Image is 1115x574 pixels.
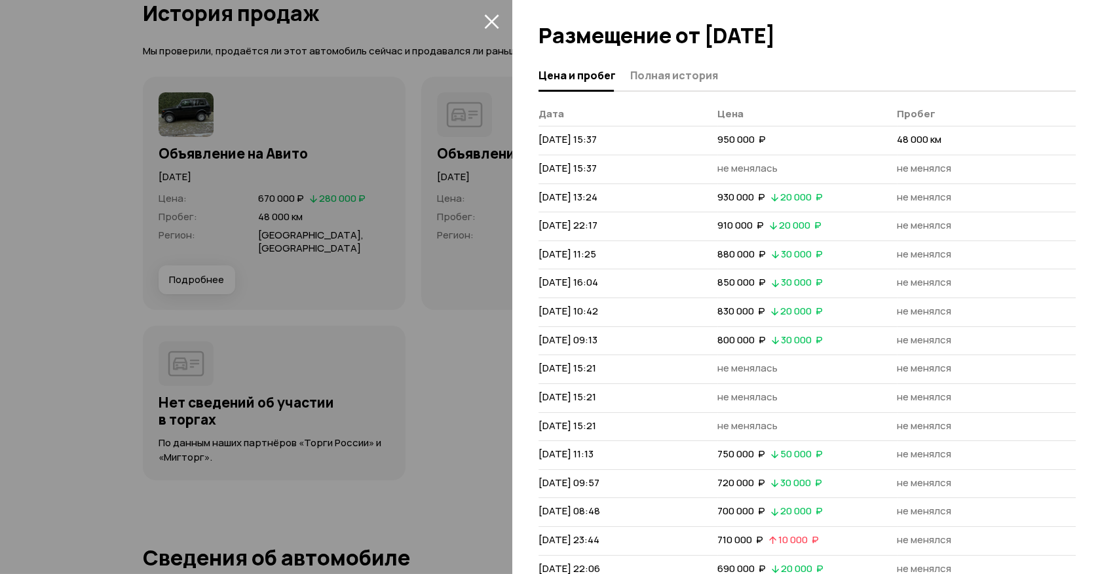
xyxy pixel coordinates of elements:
[717,275,766,289] span: 850 000 ₽
[539,304,598,318] span: [DATE] 10:42
[539,361,596,375] span: [DATE] 15:21
[897,533,951,546] span: не менялся
[717,447,765,461] span: 750 000 ₽
[897,218,951,232] span: не менялся
[897,361,951,375] span: не менялся
[717,476,765,489] span: 720 000 ₽
[539,132,597,146] span: [DATE] 15:37
[897,304,951,318] span: не менялся
[539,447,594,461] span: [DATE] 11:13
[897,419,951,432] span: не менялся
[779,218,822,232] span: 20 000 ₽
[539,275,598,289] span: [DATE] 16:04
[539,69,616,82] span: Цена и пробег
[781,333,823,347] span: 30 000 ₽
[897,275,951,289] span: не менялся
[539,107,564,121] span: Дата
[717,132,766,146] span: 950 000 ₽
[717,361,778,375] span: не менялась
[781,275,823,289] span: 30 000 ₽
[897,190,951,204] span: не менялся
[539,504,600,518] span: [DATE] 08:48
[780,304,823,318] span: 20 000 ₽
[539,390,596,404] span: [DATE] 15:21
[897,161,951,175] span: не менялся
[539,333,597,347] span: [DATE] 09:13
[481,10,502,31] button: закрыть
[717,504,765,518] span: 700 000 ₽
[897,390,951,404] span: не менялся
[897,447,951,461] span: не менялся
[717,533,763,546] span: 710 000 ₽
[717,419,778,432] span: не менялась
[717,218,764,232] span: 910 000 ₽
[897,333,951,347] span: не менялся
[539,190,597,204] span: [DATE] 13:24
[897,476,951,489] span: не менялся
[778,533,819,546] span: 10 000 ₽
[717,390,778,404] span: не менялась
[717,333,766,347] span: 800 000 ₽
[717,247,766,261] span: 880 000 ₽
[897,247,951,261] span: не менялся
[780,447,823,461] span: 50 000 ₽
[717,190,765,204] span: 930 000 ₽
[539,419,596,432] span: [DATE] 15:21
[780,476,822,489] span: 30 000 ₽
[897,504,951,518] span: не менялся
[780,190,823,204] span: 20 000 ₽
[780,504,823,518] span: 20 000 ₽
[781,247,823,261] span: 30 000 ₽
[717,161,778,175] span: не менялась
[539,476,599,489] span: [DATE] 09:57
[539,161,597,175] span: [DATE] 15:37
[630,69,718,82] span: Полная история
[539,533,599,546] span: [DATE] 23:44
[717,107,744,121] span: Цена
[717,304,765,318] span: 830 000 ₽
[539,247,596,261] span: [DATE] 11:25
[897,107,935,121] span: Пробег
[539,218,597,232] span: [DATE] 22:17
[897,132,941,146] span: 48 000 км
